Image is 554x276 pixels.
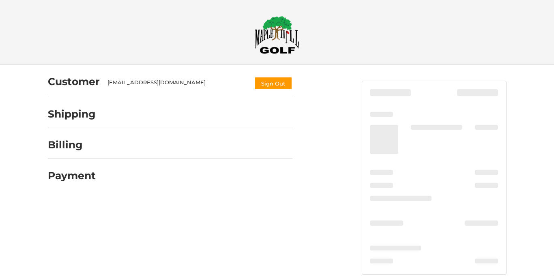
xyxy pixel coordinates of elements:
div: [EMAIL_ADDRESS][DOMAIN_NAME] [107,79,246,90]
img: Maple Hill Golf [255,16,299,54]
button: Sign Out [254,77,292,90]
h2: Shipping [48,108,96,120]
h2: Billing [48,139,95,151]
h2: Customer [48,75,100,88]
h2: Payment [48,169,96,182]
